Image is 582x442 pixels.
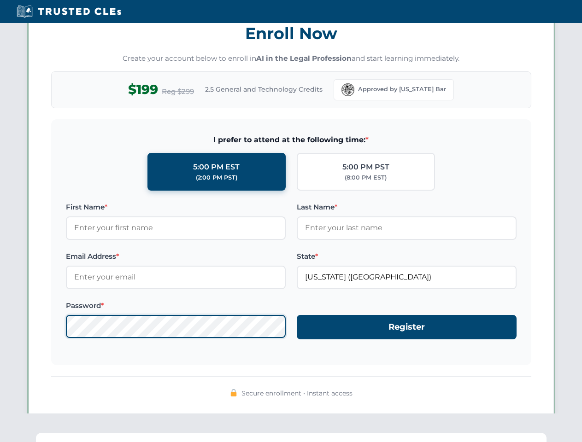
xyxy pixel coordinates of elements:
[66,266,286,289] input: Enter your email
[14,5,124,18] img: Trusted CLEs
[297,315,517,339] button: Register
[241,388,353,398] span: Secure enrollment • Instant access
[297,266,517,289] input: Florida (FL)
[297,251,517,262] label: State
[193,161,240,173] div: 5:00 PM EST
[66,216,286,239] input: Enter your first name
[51,53,531,64] p: Create your account below to enroll in and start learning immediately.
[297,202,517,213] label: Last Name
[162,86,194,97] span: Reg $299
[297,216,517,239] input: Enter your last name
[230,389,237,396] img: 🔒
[256,54,352,63] strong: AI in the Legal Profession
[342,161,389,173] div: 5:00 PM PST
[66,134,517,146] span: I prefer to attend at the following time:
[196,173,237,182] div: (2:00 PM PST)
[66,251,286,262] label: Email Address
[66,202,286,213] label: First Name
[66,300,286,311] label: Password
[341,83,354,96] img: Florida Bar
[205,84,323,94] span: 2.5 General and Technology Credits
[358,85,446,94] span: Approved by [US_STATE] Bar
[128,79,158,100] span: $199
[345,173,387,182] div: (8:00 PM EST)
[51,19,531,48] h3: Enroll Now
